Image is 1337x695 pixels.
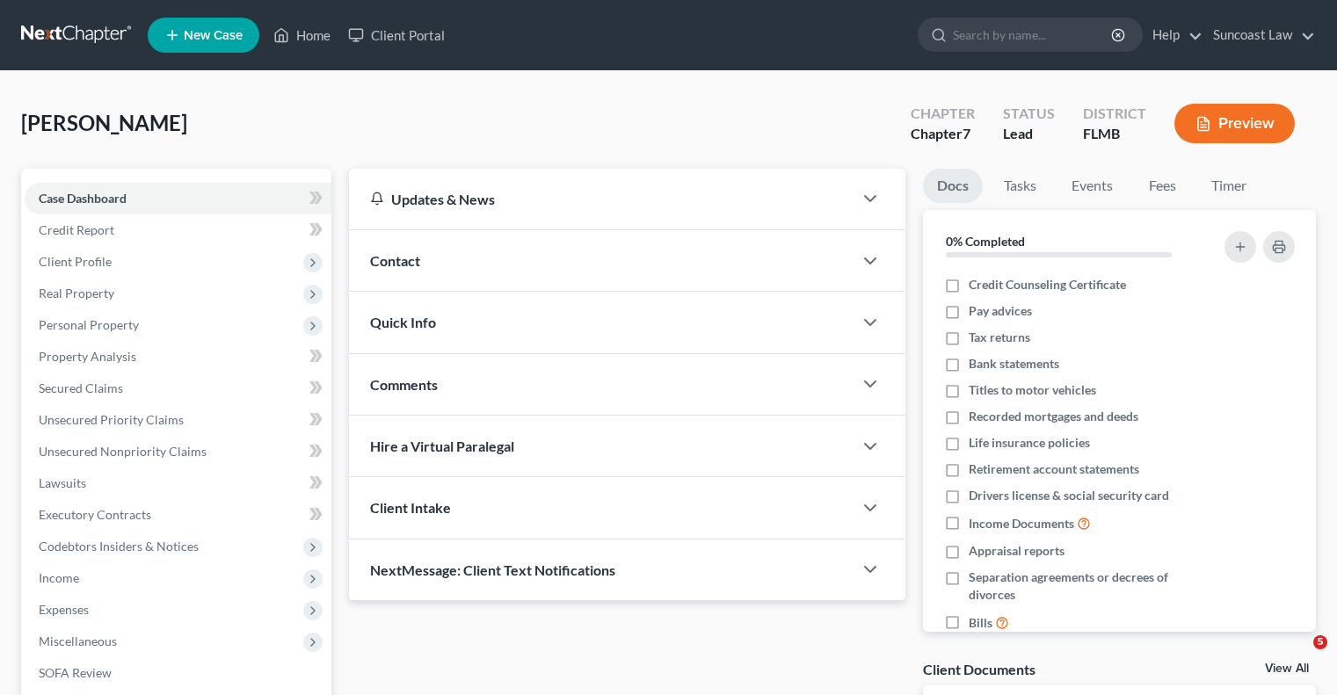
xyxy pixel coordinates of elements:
span: Client Intake [370,499,451,516]
span: Secured Claims [39,380,123,395]
iframe: Intercom live chat [1277,635,1319,677]
span: Comments [370,376,438,393]
span: 5 [1313,635,1327,649]
a: Unsecured Priority Claims [25,404,331,436]
span: Miscellaneous [39,633,117,648]
span: Drivers license & social security card [969,487,1169,504]
button: Preview [1174,104,1295,143]
a: Help [1144,19,1203,51]
span: Life insurance policies [969,434,1090,452]
a: Docs [923,169,983,203]
span: Contact [370,252,420,269]
span: Retirement account statements [969,460,1139,478]
span: Codebtors Insiders & Notices [39,539,199,554]
span: Quick Info [370,314,436,330]
span: Unsecured Priority Claims [39,412,184,427]
a: Credit Report [25,214,331,246]
span: Hire a Virtual Paralegal [370,438,514,454]
a: Fees [1134,169,1190,203]
span: [PERSON_NAME] [21,110,187,135]
span: Credit Counseling Certificate [969,276,1126,293]
div: Chapter [911,104,975,124]
span: Personal Property [39,317,139,332]
span: Real Property [39,286,114,300]
div: Updates & News [370,190,832,208]
a: Tasks [990,169,1050,203]
a: Property Analysis [25,341,331,373]
a: Client Portal [339,19,454,51]
input: Search by name... [953,18,1114,51]
span: Income Documents [969,515,1074,532]
div: Chapter [911,124,975,144]
a: Secured Claims [25,373,331,404]
span: Bills [969,614,992,632]
span: Executory Contracts [39,507,151,522]
span: Income [39,570,79,585]
a: Lawsuits [25,467,331,499]
span: Credit Report [39,222,114,237]
div: District [1083,104,1146,124]
a: Executory Contracts [25,499,331,531]
span: New Case [184,29,243,42]
strong: 0% Completed [946,234,1025,249]
a: Timer [1197,169,1261,203]
span: Separation agreements or decrees of divorces [969,568,1203,604]
div: Status [1003,104,1055,124]
span: Lawsuits [39,475,86,490]
span: Recorded mortgages and deeds [969,408,1138,425]
a: View All [1265,662,1309,675]
span: Titles to motor vehicles [969,381,1096,399]
span: NextMessage: Client Text Notifications [370,561,615,578]
div: Lead [1003,124,1055,144]
span: Pay advices [969,302,1032,320]
span: SOFA Review [39,665,112,680]
span: Bank statements [969,355,1059,373]
a: SOFA Review [25,657,331,689]
a: Home [265,19,339,51]
span: Tax returns [969,329,1030,346]
span: 7 [963,125,970,141]
a: Case Dashboard [25,183,331,214]
a: Suncoast Law [1204,19,1315,51]
span: Property Analysis [39,349,136,364]
span: Unsecured Nonpriority Claims [39,444,207,459]
span: Client Profile [39,254,112,269]
a: Unsecured Nonpriority Claims [25,436,331,467]
span: Appraisal reports [969,542,1065,560]
div: Client Documents [923,660,1035,678]
a: Events [1057,169,1127,203]
span: Case Dashboard [39,191,127,206]
div: FLMB [1083,124,1146,144]
span: Expenses [39,602,89,617]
